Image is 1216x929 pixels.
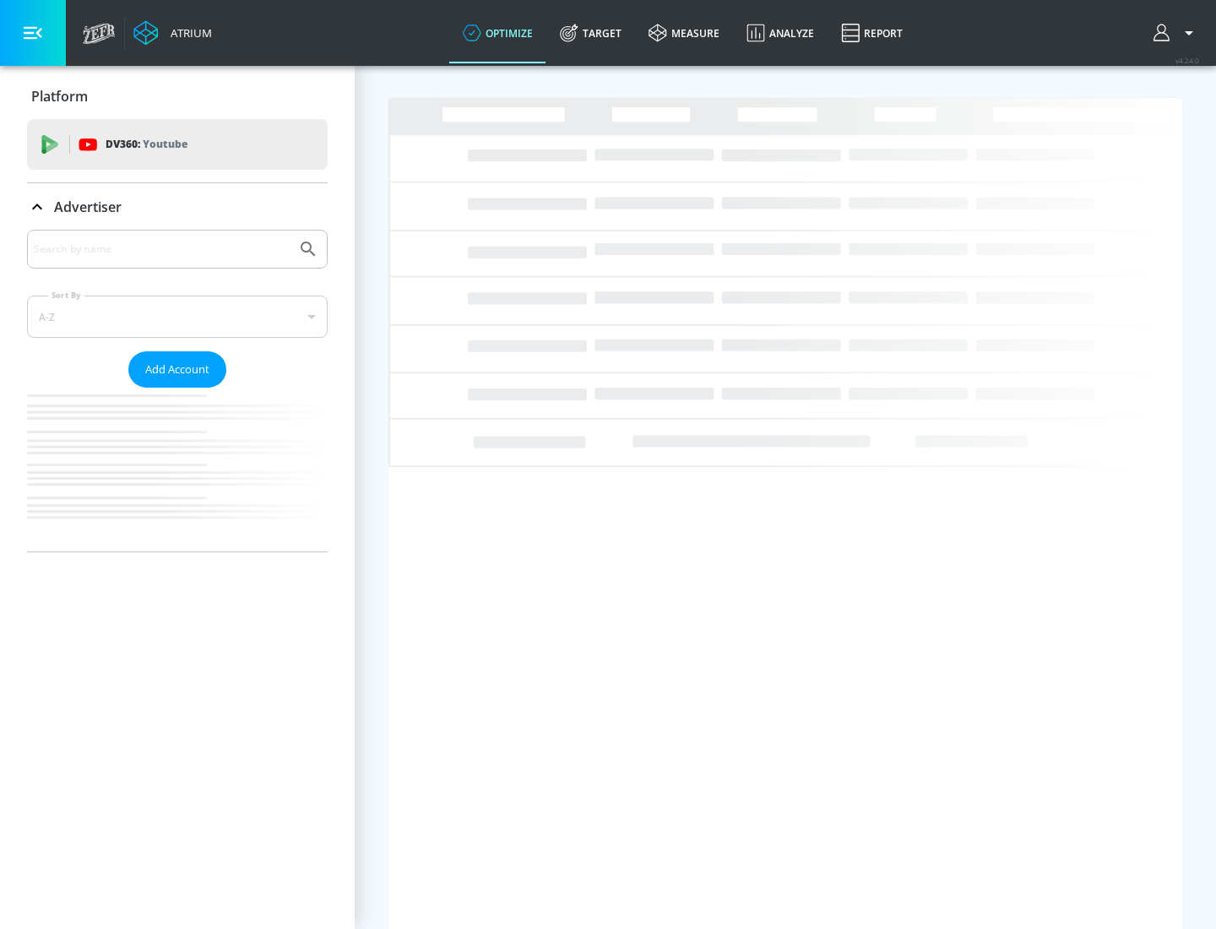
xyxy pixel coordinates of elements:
[546,3,635,63] a: Target
[164,25,212,41] div: Atrium
[133,20,212,46] a: Atrium
[27,119,328,170] div: DV360: Youtube
[145,360,209,379] span: Add Account
[27,296,328,338] div: A-Z
[27,183,328,231] div: Advertiser
[27,73,328,120] div: Platform
[27,388,328,551] nav: list of Advertiser
[34,238,290,260] input: Search by name
[635,3,733,63] a: measure
[106,135,187,154] p: DV360:
[128,351,226,388] button: Add Account
[48,290,84,301] label: Sort By
[31,87,88,106] p: Platform
[54,198,122,216] p: Advertiser
[449,3,546,63] a: optimize
[828,3,916,63] a: Report
[733,3,828,63] a: Analyze
[143,135,187,153] p: Youtube
[1175,56,1199,65] span: v 4.24.0
[27,230,328,551] div: Advertiser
